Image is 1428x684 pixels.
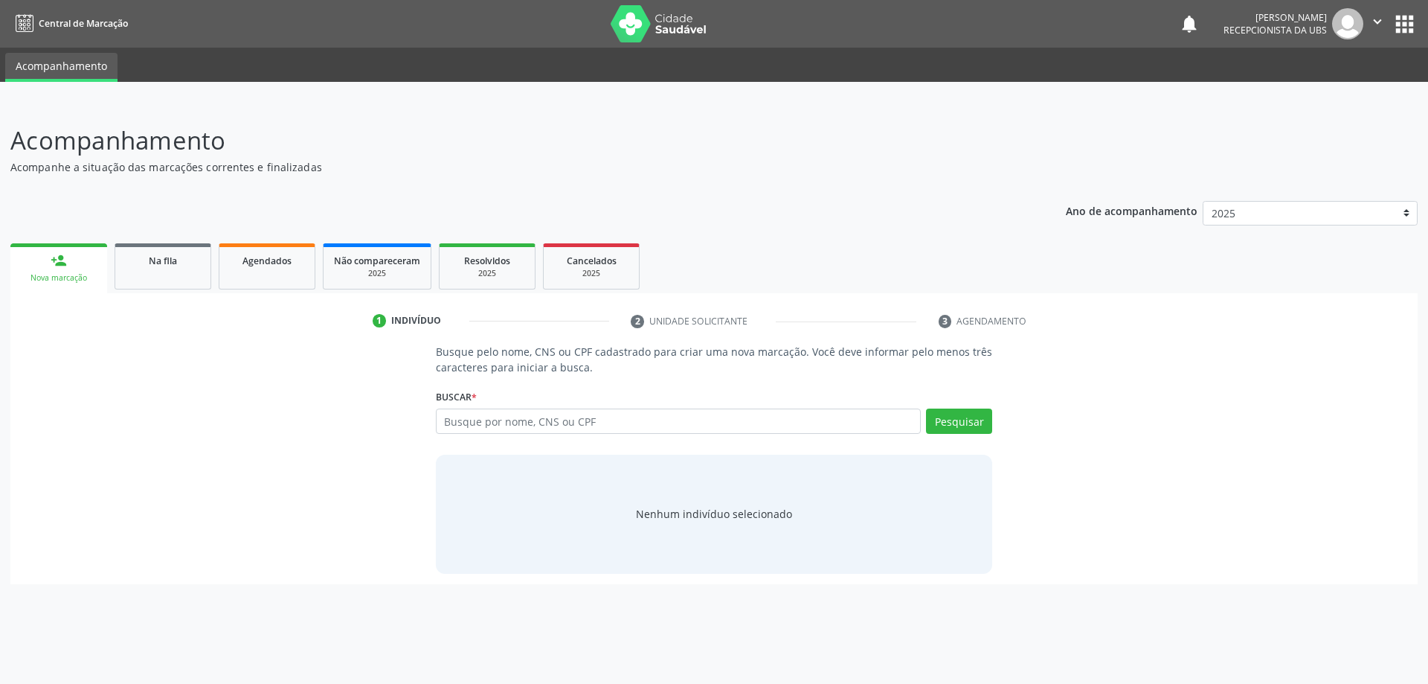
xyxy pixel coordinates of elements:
a: Acompanhamento [5,53,118,82]
div: 1 [373,314,386,327]
p: Acompanhe a situação das marcações correntes e finalizadas [10,159,995,175]
button:  [1363,8,1392,39]
span: Agendados [242,255,292,267]
div: [PERSON_NAME] [1223,11,1327,24]
span: Resolvidos [464,255,510,267]
span: Na fila [149,255,177,267]
span: Cancelados [567,255,617,267]
p: Ano de acompanhamento [1066,201,1197,220]
p: Busque pelo nome, CNS ou CPF cadastrado para criar uma nova marcação. Você deve informar pelo men... [436,344,993,375]
p: Acompanhamento [10,122,995,159]
button: notifications [1179,13,1200,34]
input: Busque por nome, CNS ou CPF [436,409,922,434]
div: Nenhum indivíduo selecionado [636,506,792,522]
label: Buscar [436,386,477,409]
div: 2025 [334,268,420,279]
i:  [1369,13,1386,30]
div: 2025 [450,268,524,279]
a: Central de Marcação [10,11,128,36]
div: Nova marcação [21,272,97,284]
button: Pesquisar [926,409,992,434]
span: Não compareceram [334,255,420,267]
div: 2025 [554,268,628,279]
div: person_add [51,252,67,269]
span: Central de Marcação [39,17,128,30]
div: Indivíduo [391,314,441,327]
span: Recepcionista da UBS [1223,24,1327,36]
img: img [1332,8,1363,39]
button: apps [1392,11,1418,37]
